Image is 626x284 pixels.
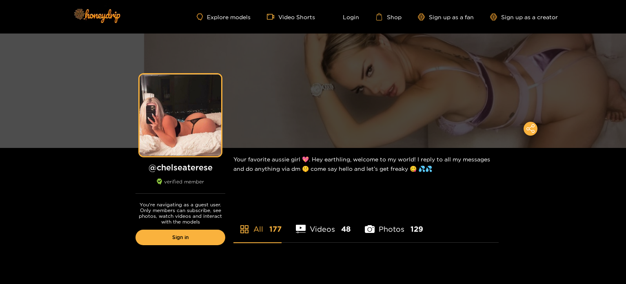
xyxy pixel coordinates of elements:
[135,162,225,172] h1: @ chelseaterese
[365,206,423,242] li: Photos
[267,13,315,20] a: Video Shorts
[411,224,423,234] span: 129
[240,224,249,234] span: appstore
[418,13,474,20] a: Sign up as a fan
[490,13,558,20] a: Sign up as a creator
[269,224,282,234] span: 177
[233,148,499,180] div: Your favorite aussie girl 💖. Hey earthling, welcome to my world! I reply to all my messages and d...
[233,206,282,242] li: All
[197,13,251,20] a: Explore models
[375,13,402,20] a: Shop
[135,202,225,225] p: You're navigating as a guest user. Only members can subscribe, see photos, watch videos and inter...
[296,206,351,242] li: Videos
[331,13,359,20] a: Login
[135,179,225,194] div: verified member
[341,224,351,234] span: 48
[267,13,278,20] span: video-camera
[135,230,225,245] a: Sign in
